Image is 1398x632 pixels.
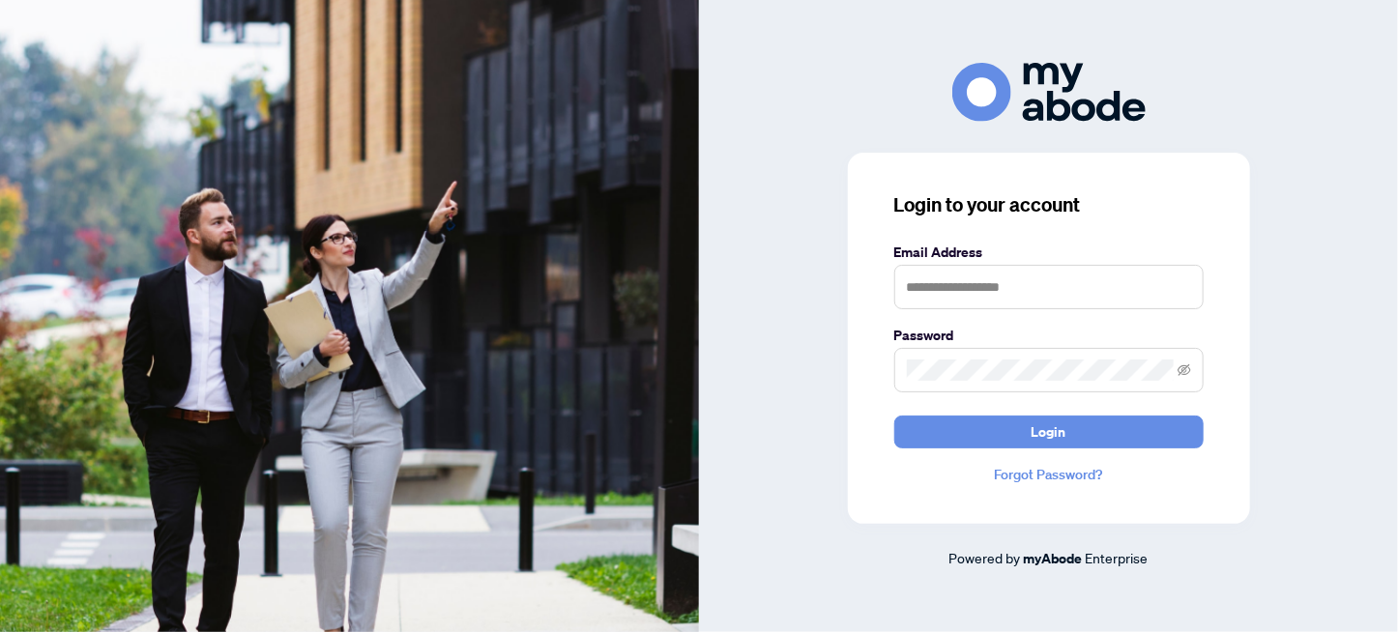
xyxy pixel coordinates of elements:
h3: Login to your account [894,191,1204,218]
span: eye-invisible [1178,363,1191,377]
span: Powered by [949,549,1021,566]
a: myAbode [1024,548,1083,569]
img: ma-logo [952,63,1146,122]
button: Login [894,416,1204,448]
span: Enterprise [1086,549,1149,566]
span: Login [1032,417,1066,447]
label: Password [894,325,1204,346]
a: Forgot Password? [894,464,1204,485]
label: Email Address [894,242,1204,263]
